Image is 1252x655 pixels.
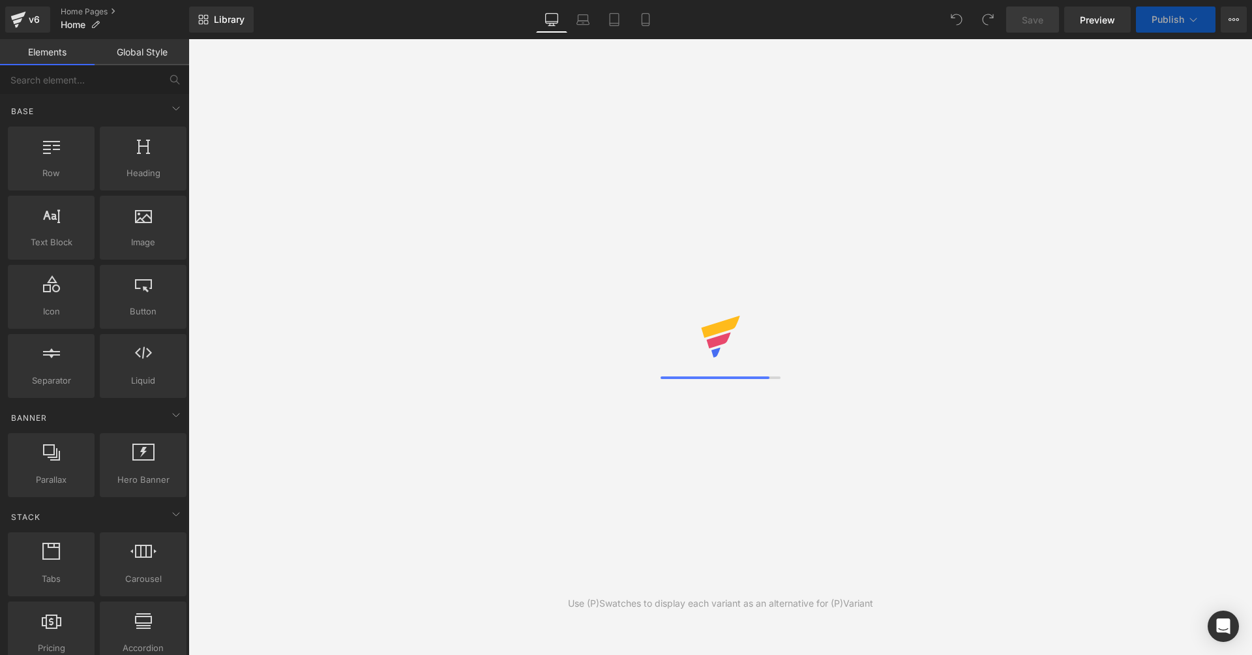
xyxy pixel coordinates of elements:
span: Save [1022,13,1043,27]
a: Desktop [536,7,567,33]
span: Home [61,20,85,30]
span: Image [104,236,183,249]
div: Use (P)Swatches to display each variant as an alternative for (P)Variant [568,596,873,611]
button: Redo [975,7,1001,33]
button: More [1221,7,1247,33]
span: Hero Banner [104,473,183,487]
span: Liquid [104,374,183,388]
span: Base [10,105,35,117]
span: Button [104,305,183,318]
span: Publish [1152,14,1184,25]
div: Open Intercom Messenger [1208,611,1239,642]
button: Undo [944,7,970,33]
a: Mobile [630,7,661,33]
a: Preview [1064,7,1131,33]
a: Global Style [95,39,189,65]
span: Heading [104,166,183,180]
span: Row [12,166,91,180]
a: v6 [5,7,50,33]
span: Icon [12,305,91,318]
a: Tablet [599,7,630,33]
span: Stack [10,511,42,523]
span: Library [214,14,245,25]
span: Text Block [12,236,91,249]
button: Publish [1136,7,1215,33]
span: Preview [1080,13,1115,27]
span: Carousel [104,572,183,586]
span: Pricing [12,641,91,655]
a: New Library [189,7,254,33]
span: Separator [12,374,91,388]
span: Accordion [104,641,183,655]
a: Home Pages [61,7,189,17]
a: Laptop [567,7,599,33]
span: Parallax [12,473,91,487]
span: Tabs [12,572,91,586]
div: v6 [26,11,42,28]
span: Banner [10,412,48,424]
